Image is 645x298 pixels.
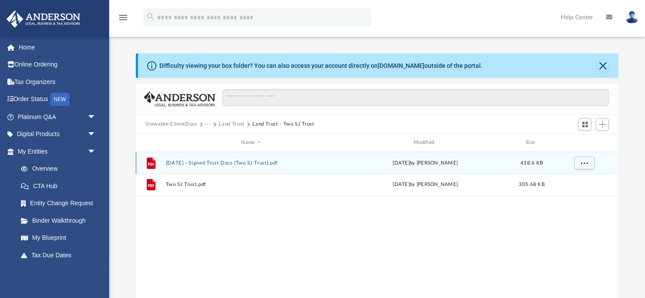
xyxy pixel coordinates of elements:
i: search [146,12,155,21]
a: Tax Due Dates [12,246,109,264]
span: arrow_drop_down [87,108,105,126]
div: Size [514,139,549,147]
span: 305.68 KB [519,182,545,187]
a: My Anderson Teamarrow_drop_down [6,264,105,281]
div: [DATE] by [PERSON_NAME] [340,181,510,189]
div: NEW [50,93,69,106]
a: Digital Productsarrow_drop_down [6,126,109,143]
button: More options [574,156,594,169]
a: [DOMAIN_NAME] [378,62,424,69]
img: Anderson Advisors Platinum Portal [4,11,83,28]
span: arrow_drop_down [87,264,105,282]
img: User Pic [625,11,638,24]
div: [DATE] by [PERSON_NAME] [340,159,510,167]
a: My Entitiesarrow_drop_down [6,143,109,160]
span: arrow_drop_down [87,126,105,144]
div: id [140,139,162,147]
button: ··· [205,120,211,128]
div: Name [166,139,336,147]
span: arrow_drop_down [87,143,105,161]
a: Overview [12,160,109,178]
div: Difficulty viewing your box folder? You can also access your account directly on outside of the p... [159,61,483,70]
input: Search files and folders [223,89,609,106]
button: Two SJ Trust.pdf [166,182,336,187]
a: menu [118,17,128,23]
a: Binder Walkthrough [12,212,109,229]
a: Platinum Q&Aarrow_drop_down [6,108,109,126]
a: Order StatusNEW [6,91,109,109]
a: Entity Change Request [12,195,109,212]
div: id [553,139,614,147]
button: Land Trust [219,120,245,128]
a: Home [6,39,109,56]
i: menu [118,12,128,23]
a: My Blueprint [12,229,105,247]
div: Modified [340,139,510,147]
button: Add [596,118,609,130]
button: Switch to Grid View [578,118,591,130]
button: Close [597,60,609,72]
span: 418.6 KB [521,160,543,165]
button: Land Trust - Two SJ Trust [252,120,314,128]
a: Tax Organizers [6,73,109,91]
button: [DATE] - Signed Trust Docs (Two SJ Trust).pdf [166,160,336,166]
a: CTA Hub [12,177,109,195]
button: Viewable-ClientDocs [145,120,197,128]
a: Online Ordering [6,56,109,74]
